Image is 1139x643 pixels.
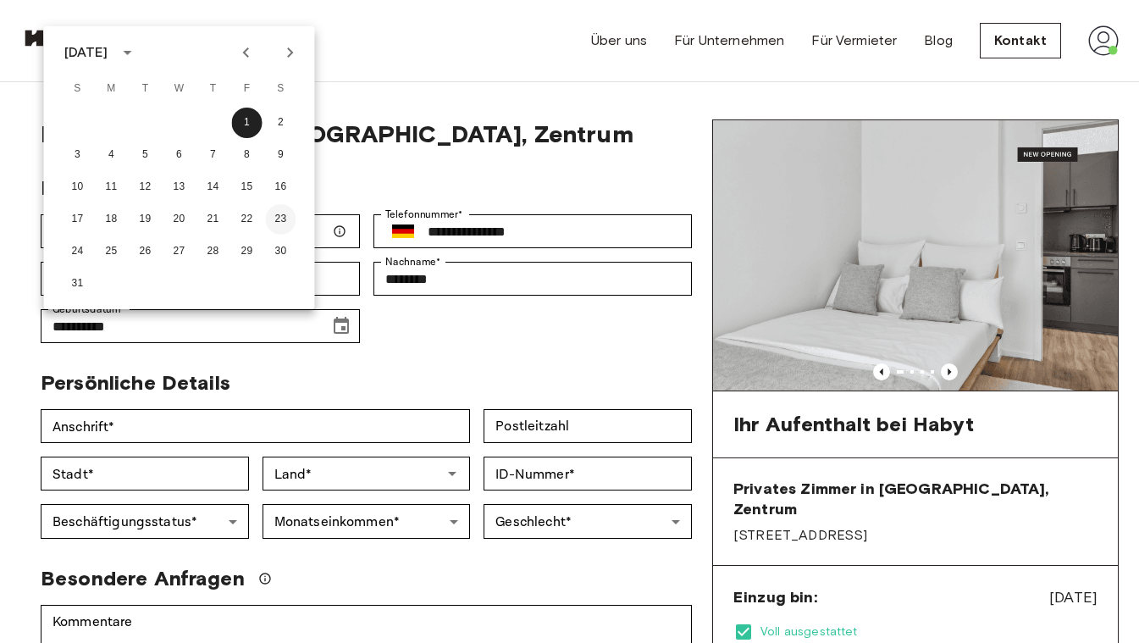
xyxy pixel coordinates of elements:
span: [STREET_ADDRESS] [733,526,1098,545]
button: 20 [164,204,195,235]
span: Besondere Anfragen [41,566,245,591]
span: Sonntag [63,72,93,106]
button: 5 [130,140,161,170]
label: Telefonnummer [385,207,463,222]
div: ID-Nummer [484,457,692,491]
span: Freitag [232,72,263,106]
button: 25 [97,236,127,267]
svg: Stellen Sie sicher, dass Ihre E-Mail-Adresse korrekt ist - wir senden Ihre Buchungsdetails dorthin. [333,224,346,238]
button: 19 [130,204,161,235]
button: Nächsten Monat [276,38,305,67]
button: 24 [63,236,93,267]
div: [DATE] [64,42,108,63]
div: Vorname [41,262,360,296]
button: 9 [266,140,296,170]
button: 15 [232,172,263,202]
div: Stadt [41,457,249,491]
button: Vorheriges Bild [941,363,958,380]
label: Nachname [385,254,441,269]
button: 14 [198,172,229,202]
button: Vorheriges Bild [873,363,890,380]
button: 11 [97,172,127,202]
div: E-MAIL [41,214,360,248]
button: 10 [63,172,93,202]
a: Blog [924,30,953,51]
span: [DATE] [1049,586,1098,608]
button: 2 [266,108,296,138]
button: Land auswählen [385,213,421,249]
img: Avatar [1088,25,1119,56]
button: 12 [130,172,161,202]
button: 30 [266,236,296,267]
button: 22 [232,204,263,235]
svg: Wir werden unser Bestes tun, um Ihre Anfrage zu erfüllen, aber bitte beachten Sie, dass wir Ihre ... [258,572,272,585]
span: Samstag [266,72,296,106]
button: 17 [63,204,93,235]
a: Über uns [591,30,647,51]
div: Adresse [41,409,470,443]
button: 29 [232,236,263,267]
span: Montag [97,72,127,106]
button: calendar view is open, switch to year view [113,38,141,67]
a: Zurück zur Übersicht [20,57,1119,119]
span: Voll ausgestattet [760,624,1098,640]
span: Kontodaten [41,175,157,200]
span: Privates Zimmer in [GEOGRAPHIC_DATA], Zentrum [41,119,692,148]
span: Persönliche Details [41,370,230,395]
button: offen [440,462,464,485]
a: Kontakt [980,23,1061,58]
button: 26 [130,236,161,267]
button: 18 [97,204,127,235]
a: Für Unternehmen [674,30,784,51]
button: 27 [164,236,195,267]
span: Donnerstag [198,72,229,106]
div: Nachname [373,262,693,296]
a: Für Vermieter [811,30,897,51]
img: Deutschland [392,224,414,238]
span: Einzug bin: [733,587,817,607]
button: 3 [63,140,93,170]
button: 1 [232,108,263,138]
span: Privates Zimmer in [GEOGRAPHIC_DATA], Zentrum [733,479,1098,519]
span: Dienstag [130,72,161,106]
img: Habyt [20,30,122,47]
button: 16 [266,172,296,202]
button: Choose date, selected date is Dec 1, 2000 [324,309,358,343]
img: Marketingbild der Einheit DE-13-001-108-002 [713,120,1118,391]
button: 31 [63,269,93,299]
button: 8 [232,140,263,170]
span: Mittwoch [164,72,195,106]
button: 7 [198,140,229,170]
span: Ihr Aufenthalt bei Habyt [733,412,975,437]
button: 23 [266,204,296,235]
label: Geburtsdatum [53,302,125,317]
button: 4 [97,140,127,170]
button: 28 [198,236,229,267]
button: 6 [164,140,195,170]
button: 21 [198,204,229,235]
button: Vorheriger Monat [232,38,261,67]
div: Postleitzahl [484,409,692,443]
button: 13 [164,172,195,202]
